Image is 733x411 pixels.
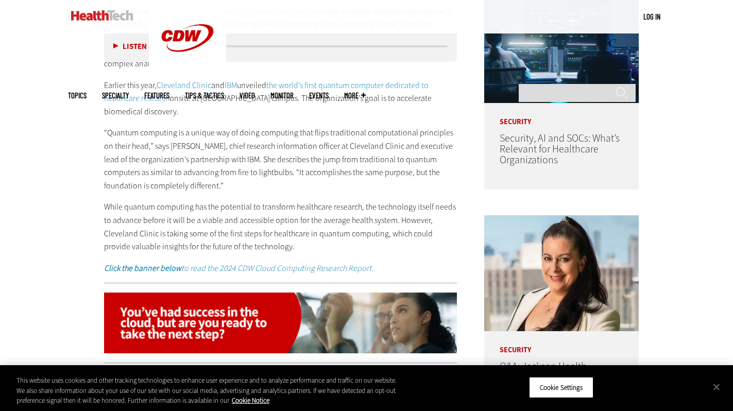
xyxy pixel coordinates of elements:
a: Security, AI and SOCs: What’s Relevant for Healthcare Organizations [500,131,620,167]
a: CDW [149,68,226,79]
a: MonITor [270,92,294,99]
p: Security [484,103,639,126]
img: na-2024cloudreport-animated-clickhere-desktop [104,293,457,353]
span: Specialty [102,92,129,99]
span: Topics [68,92,87,99]
em: to read the 2024 CDW Cloud Computing Research Report. [104,263,373,273]
strong: Click the banner below [104,263,181,273]
p: Security [484,331,639,354]
a: Q&A: Jackson Health System’s CISO Takes Measured Steps for Security [500,359,616,395]
div: This website uses cookies and other tracking technologies to enhance user experience and to analy... [16,375,403,406]
img: Connie Barrera [484,215,639,331]
a: Log in [643,12,660,21]
p: While quantum computing has the potential to transform healthcare research, the technology itself... [104,200,457,253]
div: User menu [643,11,660,22]
a: Tips & Tactics [185,92,224,99]
img: Home [71,10,133,21]
a: Features [144,92,169,99]
span: More [344,92,366,99]
button: Close [705,375,728,398]
a: Events [309,92,329,99]
a: Video [240,92,255,99]
a: More information about your privacy [232,396,269,405]
a: Click the banner belowto read the 2024 CDW Cloud Computing Research Report. [104,263,373,273]
p: “Quantum computing is a unique way of doing computing that flips traditional computational princi... [104,126,457,192]
button: Cookie Settings [529,376,593,398]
